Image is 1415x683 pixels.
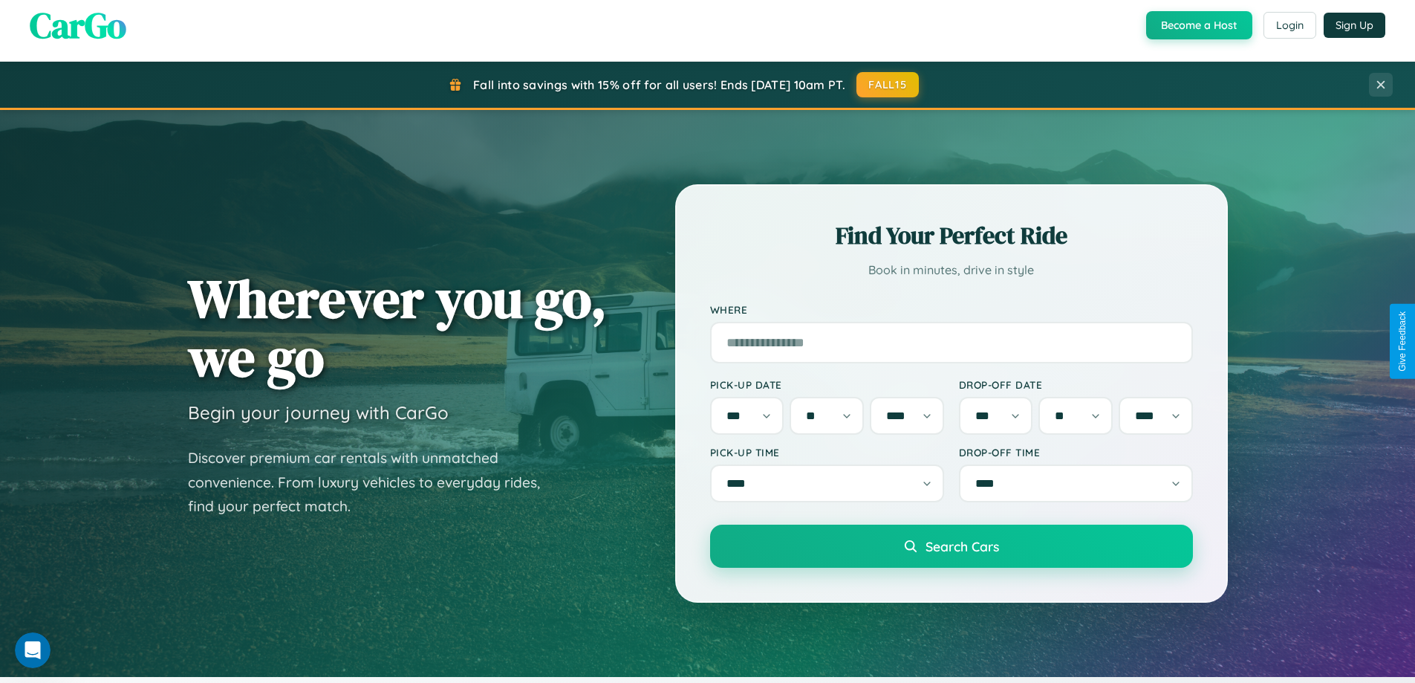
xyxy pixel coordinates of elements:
label: Pick-up Time [710,446,944,459]
iframe: Intercom live chat [15,632,51,668]
span: Search Cars [926,538,999,554]
p: Discover premium car rentals with unmatched convenience. From luxury vehicles to everyday rides, ... [188,446,559,519]
button: Search Cars [710,525,1193,568]
span: CarGo [30,1,126,50]
label: Drop-off Date [959,378,1193,391]
button: Sign Up [1324,13,1385,38]
div: Give Feedback [1397,311,1408,372]
span: Fall into savings with 15% off for all users! Ends [DATE] 10am PT. [473,77,845,92]
button: Become a Host [1146,11,1252,39]
label: Where [710,303,1193,316]
h3: Begin your journey with CarGo [188,401,449,424]
button: FALL15 [856,72,919,97]
h2: Find Your Perfect Ride [710,219,1193,252]
h1: Wherever you go, we go [188,269,607,386]
button: Login [1263,12,1316,39]
p: Book in minutes, drive in style [710,259,1193,281]
label: Pick-up Date [710,378,944,391]
label: Drop-off Time [959,446,1193,459]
